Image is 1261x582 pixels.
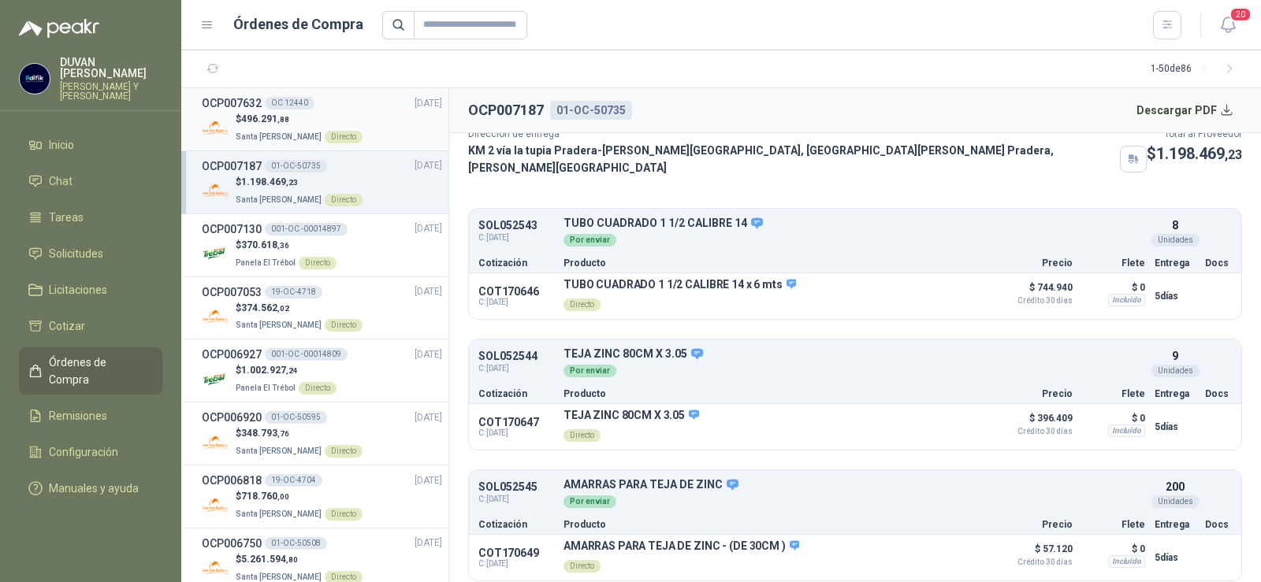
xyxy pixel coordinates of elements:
[478,258,554,268] p: Cotización
[1172,217,1178,234] p: 8
[1151,495,1200,508] div: Unidades
[241,428,289,439] span: 348.793
[49,245,103,262] span: Solicitudes
[60,82,162,101] p: [PERSON_NAME] Y [PERSON_NAME]
[1205,389,1232,399] p: Docs
[286,178,298,187] span: ,23
[19,401,162,431] a: Remisiones
[265,160,327,172] div: 01-OC-50735
[241,176,298,187] span: 1.198.469
[468,99,544,121] h2: OCP007187
[277,304,289,313] span: ,02
[415,158,442,173] span: [DATE]
[994,520,1073,529] p: Precio
[241,365,298,376] span: 1.002.927
[325,194,363,206] div: Directo
[299,257,337,269] div: Directo
[49,407,107,424] span: Remisiones
[241,113,289,124] span: 496.291
[478,362,554,375] span: C: [DATE]
[19,239,162,269] a: Solicitudes
[415,221,442,236] span: [DATE]
[564,298,601,311] div: Directo
[49,281,107,298] span: Licitaciones
[265,411,327,424] div: 01-OC-50595
[236,510,322,518] span: Santa [PERSON_NAME]
[202,95,442,144] a: OCP007632OC 12440[DATE] Company Logo$496.291,88Santa [PERSON_NAME]Directo
[236,321,322,329] span: Santa [PERSON_NAME]
[1225,147,1242,162] span: ,23
[19,473,162,503] a: Manuales y ayuda
[564,520,984,529] p: Producto
[202,95,262,112] h3: OCP007632
[1082,520,1145,529] p: Flete
[265,286,322,298] div: 19-OC-4718
[202,240,229,268] img: Company Logo
[236,363,337,378] p: $
[49,136,74,154] span: Inicio
[277,115,289,124] span: ,88
[994,258,1073,268] p: Precio
[236,195,322,204] span: Santa [PERSON_NAME]
[468,127,1147,142] p: Dirección de entrega
[325,445,363,458] div: Directo
[1214,11,1242,39] button: 20
[202,472,442,521] a: OCP00681819-OC-4704[DATE] Company Logo$718.760,00Santa [PERSON_NAME]Directo
[564,539,799,554] p: AMARRAS PARA TEJA DE ZINC - (DE 30CM )
[265,97,314,109] div: OC 12440
[265,537,327,550] div: 01-OC-50508
[277,492,289,501] span: ,00
[1172,347,1178,365] p: 9
[564,409,699,423] p: TEJA ZINC 80CM X 3.05
[994,409,1073,436] p: $ 396.409
[994,558,1073,566] span: Crédito 30 días
[1151,57,1242,82] div: 1 - 50 de 86
[415,473,442,488] span: [DATE]
[564,560,601,573] div: Directo
[564,347,1145,361] p: TEJA ZINC 80CM X 3.05
[1082,258,1145,268] p: Flete
[241,491,289,502] span: 718.760
[202,472,262,489] h3: OCP006818
[1155,287,1196,306] p: 5 días
[19,130,162,160] a: Inicio
[236,175,363,190] p: $
[202,221,262,238] h3: OCP007130
[265,474,322,487] div: 19-OC-4704
[277,429,289,438] span: ,76
[202,284,262,301] h3: OCP007053
[325,319,363,332] div: Directo
[60,57,162,79] p: DUVAN [PERSON_NAME]
[236,447,322,455] span: Santa [PERSON_NAME]
[202,535,262,552] h3: OCP006750
[236,238,337,253] p: $
[478,481,554,493] p: SOL052545
[564,258,984,268] p: Producto
[1147,127,1242,142] p: Total al Proveedor
[1155,548,1196,567] p: 5 días
[202,428,229,456] img: Company Logo
[325,508,363,521] div: Directo
[241,302,289,313] span: 374.562
[478,232,554,244] span: C: [DATE]
[1082,409,1145,428] p: $ 0
[241,239,289,250] span: 370.618
[325,131,363,143] div: Directo
[19,437,162,467] a: Configuración
[994,539,1073,566] p: $ 57.120
[1082,389,1145,399] p: Flete
[236,132,322,141] span: Santa [PERSON_NAME]
[20,64,50,94] img: Company Logo
[478,547,554,559] p: COT170649
[19,275,162,305] a: Licitaciones
[265,348,348,361] div: 001-OC -00014809
[564,234,616,247] div: Por enviar
[202,409,262,426] h3: OCP006920
[202,346,442,395] a: OCP006927001-OC -00014809[DATE] Company Logo$1.002.927,24Panela El TrébolDirecto
[233,13,363,35] h1: Órdenes de Compra
[478,428,554,438] span: C: [DATE]
[478,520,554,529] p: Cotización
[478,559,554,569] span: C: [DATE]
[236,301,363,316] p: $
[415,96,442,111] span: [DATE]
